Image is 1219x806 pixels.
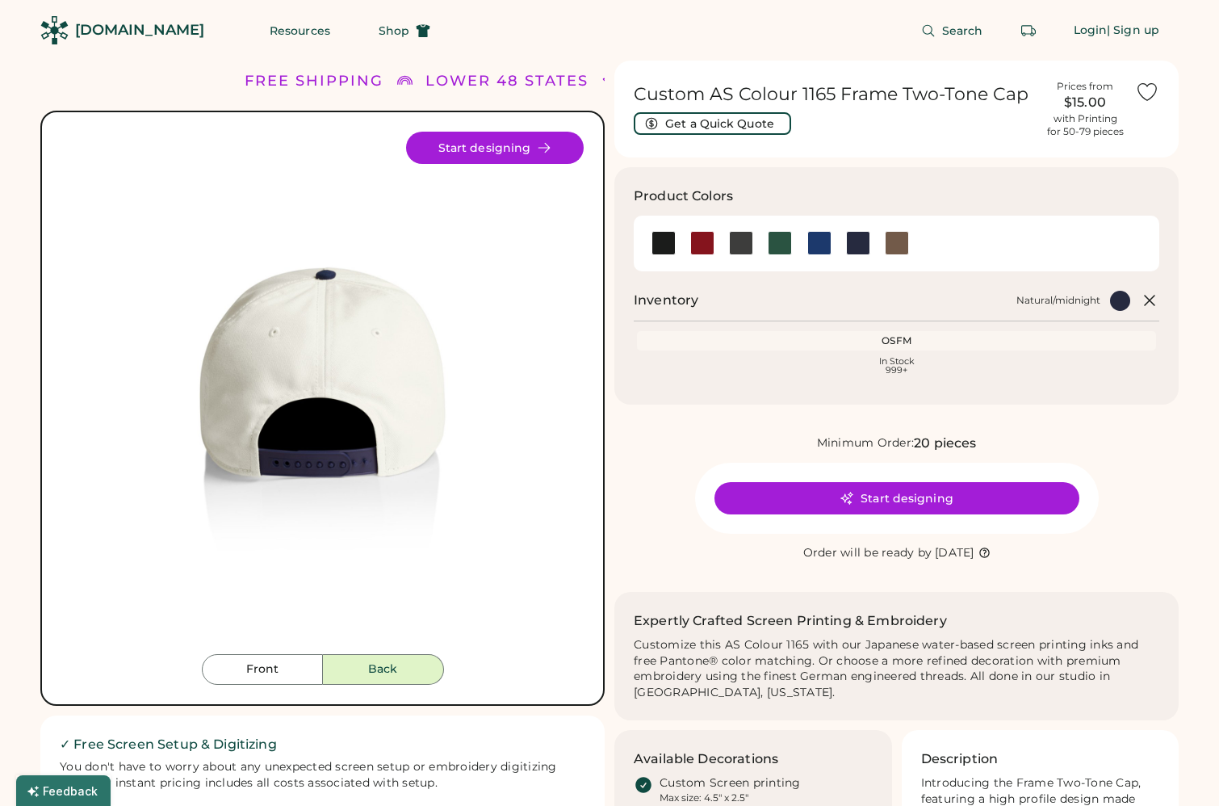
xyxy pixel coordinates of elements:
[640,334,1153,347] div: OSFM
[634,187,733,206] h3: Product Colors
[245,70,383,92] div: FREE SHIPPING
[202,654,323,685] button: Front
[634,112,791,135] button: Get a Quick Quote
[914,434,976,453] div: 20 pieces
[323,654,444,685] button: Back
[640,357,1153,375] div: In Stock 999+
[61,132,584,654] img: 1165 - Natural/midnight Back Image
[942,25,983,36] span: Search
[634,611,947,631] h2: Expertly Crafted Screen Printing & Embroidery
[1142,733,1212,803] iframe: Front Chat
[406,132,584,164] button: Start designing
[714,482,1079,514] button: Start designing
[1057,80,1113,93] div: Prices from
[40,16,69,44] img: Rendered Logo - Screens
[935,545,974,561] div: [DATE]
[660,791,748,804] div: Max size: 4.5" x 2.5"
[359,15,450,47] button: Shop
[634,83,1035,106] h1: Custom AS Colour 1165 Frame Two-Tone Cap
[1074,23,1108,39] div: Login
[803,545,932,561] div: Order will be ready by
[1012,15,1045,47] button: Retrieve an order
[921,749,999,769] h3: Description
[1016,294,1100,307] div: Natural/midnight
[634,291,698,310] h2: Inventory
[61,132,584,654] div: 1165 Style Image
[1047,112,1124,138] div: with Printing for 50-79 pieces
[250,15,350,47] button: Resources
[634,637,1159,702] div: Customize this AS Colour 1165 with our Japanese water-based screen printing inks and free Pantone...
[902,15,1003,47] button: Search
[817,435,915,451] div: Minimum Order:
[634,749,778,769] h3: Available Decorations
[1045,93,1125,112] div: $15.00
[425,70,589,92] div: LOWER 48 STATES
[379,25,409,36] span: Shop
[1107,23,1159,39] div: | Sign up
[660,775,801,791] div: Custom Screen printing
[60,759,585,791] div: You don't have to worry about any unexpected screen setup or embroidery digitizing fees. Our inst...
[60,735,585,754] h2: ✓ Free Screen Setup & Digitizing
[75,20,204,40] div: [DOMAIN_NAME]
